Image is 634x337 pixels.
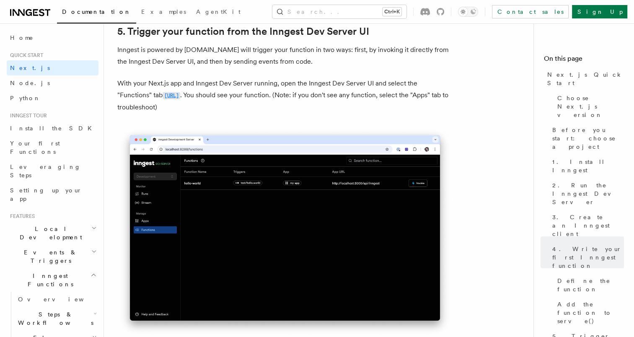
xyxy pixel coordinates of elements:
a: 4. Write your first Inngest function [549,241,624,273]
p: With your Next.js app and Inngest Dev Server running, open the Inngest Dev Server UI and select t... [117,78,453,113]
span: Python [10,95,41,101]
span: Overview [18,296,104,303]
span: Setting up your app [10,187,82,202]
span: Steps & Workflows [15,310,93,327]
a: 5. Trigger your function from the Inngest Dev Server UI [117,26,369,37]
span: Events & Triggers [7,248,91,265]
a: Add the function to serve() [554,297,624,329]
a: Leveraging Steps [7,159,98,183]
a: Your first Functions [7,136,98,159]
a: Sign Up [572,5,627,18]
a: 2. Run the Inngest Dev Server [549,178,624,210]
span: 2. Run the Inngest Dev Server [552,181,624,206]
span: Leveraging Steps [10,163,81,179]
a: Next.js Quick Start [544,67,624,91]
span: AgentKit [196,8,241,15]
span: Home [10,34,34,42]
a: Before you start: choose a project [549,122,624,154]
span: Before you start: choose a project [552,126,624,151]
span: Next.js [10,65,50,71]
a: Install the SDK [7,121,98,136]
span: Your first Functions [10,140,60,155]
span: Inngest tour [7,112,47,119]
button: Search...Ctrl+K [272,5,406,18]
a: [URL] [163,91,180,99]
span: Next.js Quick Start [547,70,624,87]
a: Define the function [554,273,624,297]
a: Examples [136,3,191,23]
span: Inngest Functions [7,272,91,288]
span: Install the SDK [10,125,97,132]
a: Setting up your app [7,183,98,206]
span: 3. Create an Inngest client [552,213,624,238]
a: Home [7,30,98,45]
a: Next.js [7,60,98,75]
span: Choose Next.js version [557,94,624,119]
code: [URL] [163,92,180,99]
a: 3. Create an Inngest client [549,210,624,241]
kbd: Ctrl+K [383,8,401,16]
button: Events & Triggers [7,245,98,268]
span: Add the function to serve() [557,300,624,325]
span: Local Development [7,225,91,241]
span: Quick start [7,52,43,59]
h4: On this page [544,54,624,67]
span: Node.js [10,80,50,86]
button: Steps & Workflows [15,307,98,330]
span: Features [7,213,35,220]
a: 1. Install Inngest [549,154,624,178]
a: AgentKit [191,3,246,23]
a: Documentation [57,3,136,23]
a: Python [7,91,98,106]
a: Node.js [7,75,98,91]
span: Documentation [62,8,131,15]
a: Choose Next.js version [554,91,624,122]
button: Local Development [7,221,98,245]
button: Toggle dark mode [458,7,478,17]
span: Examples [141,8,186,15]
p: Inngest is powered by [DOMAIN_NAME] will trigger your function in two ways: first, by invoking it... [117,44,453,67]
span: 4. Write your first Inngest function [552,245,624,270]
a: Contact sales [492,5,569,18]
button: Inngest Functions [7,268,98,292]
a: Overview [15,292,98,307]
span: 1. Install Inngest [552,158,624,174]
span: Define the function [557,277,624,293]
